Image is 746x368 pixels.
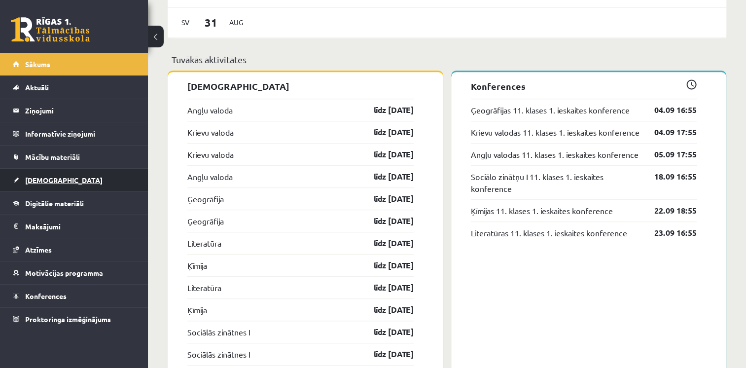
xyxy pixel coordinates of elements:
a: līdz [DATE] [356,148,414,160]
span: Sv [175,15,196,30]
span: 31 [196,14,226,31]
p: Konferences [471,79,697,93]
a: Motivācijas programma [13,261,136,284]
a: Krievu valoda [187,126,234,138]
a: 04.09 17:55 [639,126,697,138]
a: Maksājumi [13,215,136,238]
a: līdz [DATE] [356,193,414,205]
a: Ģeogrāfija [187,193,224,205]
a: Ģeogrāfijas 11. klases 1. ieskaites konference [471,104,630,116]
span: Mācību materiāli [25,152,80,161]
a: līdz [DATE] [356,348,414,360]
a: Krievu valodas 11. klases 1. ieskaites konference [471,126,639,138]
a: līdz [DATE] [356,304,414,316]
a: 23.09 16:55 [639,227,697,239]
a: Angļu valodas 11. klases 1. ieskaites konference [471,148,639,160]
a: Informatīvie ziņojumi [13,122,136,145]
span: Aktuāli [25,83,49,92]
a: Ķīmija [187,304,207,316]
a: Sociālās zinātnes I [187,348,250,360]
legend: Informatīvie ziņojumi [25,122,136,145]
a: Digitālie materiāli [13,192,136,215]
a: Mācību materiāli [13,146,136,168]
a: Ģeogrāfija [187,215,224,227]
a: Rīgas 1. Tālmācības vidusskola [11,17,90,42]
a: līdz [DATE] [356,282,414,294]
a: Sākums [13,53,136,75]
span: Digitālie materiāli [25,199,84,208]
a: līdz [DATE] [356,237,414,249]
a: Konferences [13,285,136,307]
legend: Maksājumi [25,215,136,238]
legend: Ziņojumi [25,99,136,122]
a: Angļu valoda [187,171,233,183]
a: 04.09 16:55 [639,104,697,116]
a: Proktoringa izmēģinājums [13,308,136,331]
a: [DEMOGRAPHIC_DATA] [13,169,136,191]
a: Ziņojumi [13,99,136,122]
a: 05.09 17:55 [639,148,697,160]
a: Literatūra [187,282,221,294]
span: Atzīmes [25,245,52,254]
span: Motivācijas programma [25,268,103,277]
span: [DEMOGRAPHIC_DATA] [25,176,103,184]
span: Konferences [25,292,67,300]
a: līdz [DATE] [356,126,414,138]
a: līdz [DATE] [356,104,414,116]
a: Sociālo zinātņu I 11. klases 1. ieskaites konference [471,171,640,194]
a: līdz [DATE] [356,171,414,183]
a: Aktuāli [13,76,136,99]
p: Tuvākās aktivitātes [172,53,722,66]
span: Aug [226,15,247,30]
p: [DEMOGRAPHIC_DATA] [187,79,414,93]
span: Proktoringa izmēģinājums [25,315,111,324]
a: Literatūra [187,237,221,249]
a: līdz [DATE] [356,326,414,338]
a: Ķīmijas 11. klases 1. ieskaites konference [471,205,613,217]
a: 22.09 18:55 [639,205,697,217]
a: Krievu valoda [187,148,234,160]
a: līdz [DATE] [356,215,414,227]
a: Atzīmes [13,238,136,261]
a: Ķīmija [187,259,207,271]
span: Sākums [25,60,50,69]
a: Literatūras 11. klases 1. ieskaites konference [471,227,627,239]
a: Angļu valoda [187,104,233,116]
a: līdz [DATE] [356,259,414,271]
a: Sociālās zinātnes I [187,326,250,338]
a: 18.09 16:55 [639,171,697,183]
